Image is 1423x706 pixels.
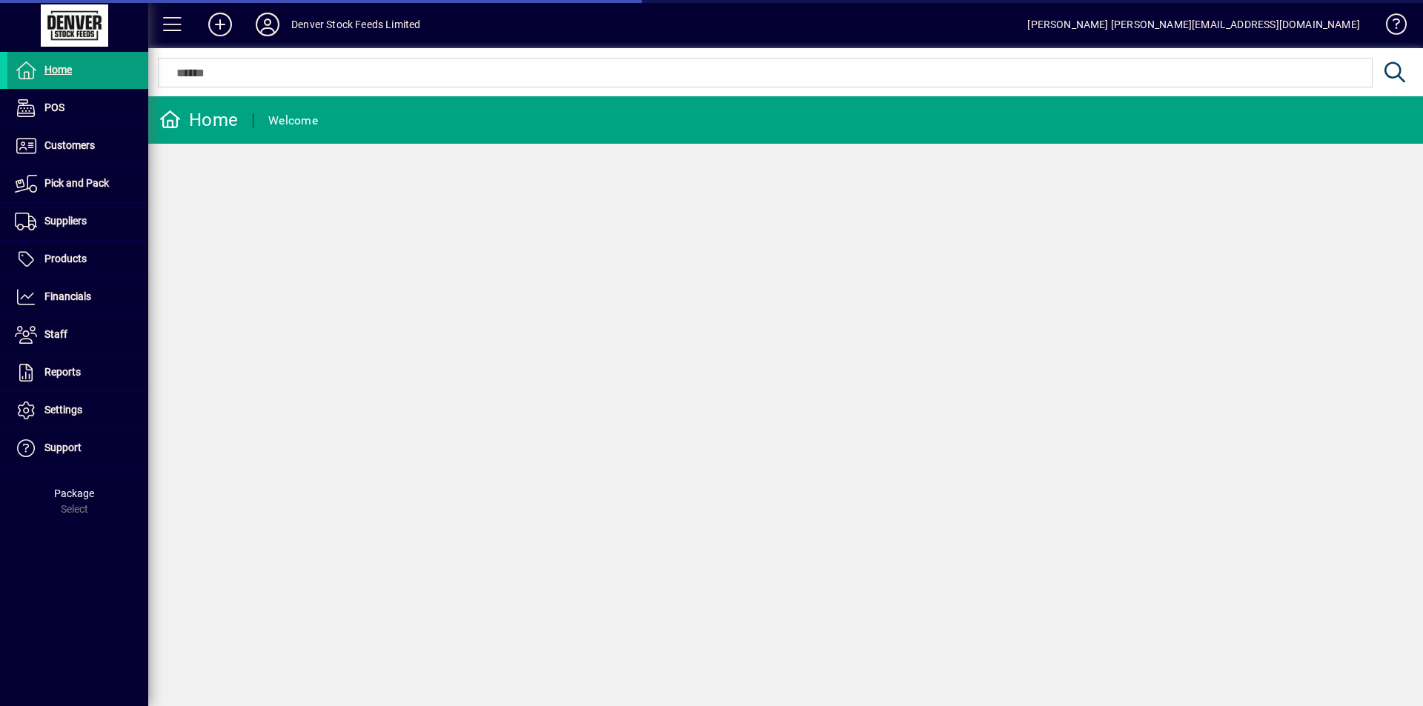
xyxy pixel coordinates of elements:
[7,392,148,429] a: Settings
[7,90,148,127] a: POS
[159,108,238,132] div: Home
[196,11,244,38] button: Add
[268,109,318,133] div: Welcome
[44,64,72,76] span: Home
[7,165,148,202] a: Pick and Pack
[1375,3,1404,51] a: Knowledge Base
[1027,13,1360,36] div: [PERSON_NAME] [PERSON_NAME][EMAIL_ADDRESS][DOMAIN_NAME]
[44,177,109,189] span: Pick and Pack
[44,366,81,378] span: Reports
[44,215,87,227] span: Suppliers
[7,241,148,278] a: Products
[44,290,91,302] span: Financials
[7,316,148,353] a: Staff
[7,203,148,240] a: Suppliers
[44,442,82,453] span: Support
[54,487,94,499] span: Package
[44,253,87,264] span: Products
[244,11,291,38] button: Profile
[7,430,148,467] a: Support
[291,13,421,36] div: Denver Stock Feeds Limited
[44,328,67,340] span: Staff
[7,279,148,316] a: Financials
[7,354,148,391] a: Reports
[44,404,82,416] span: Settings
[44,139,95,151] span: Customers
[44,101,64,113] span: POS
[7,127,148,164] a: Customers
